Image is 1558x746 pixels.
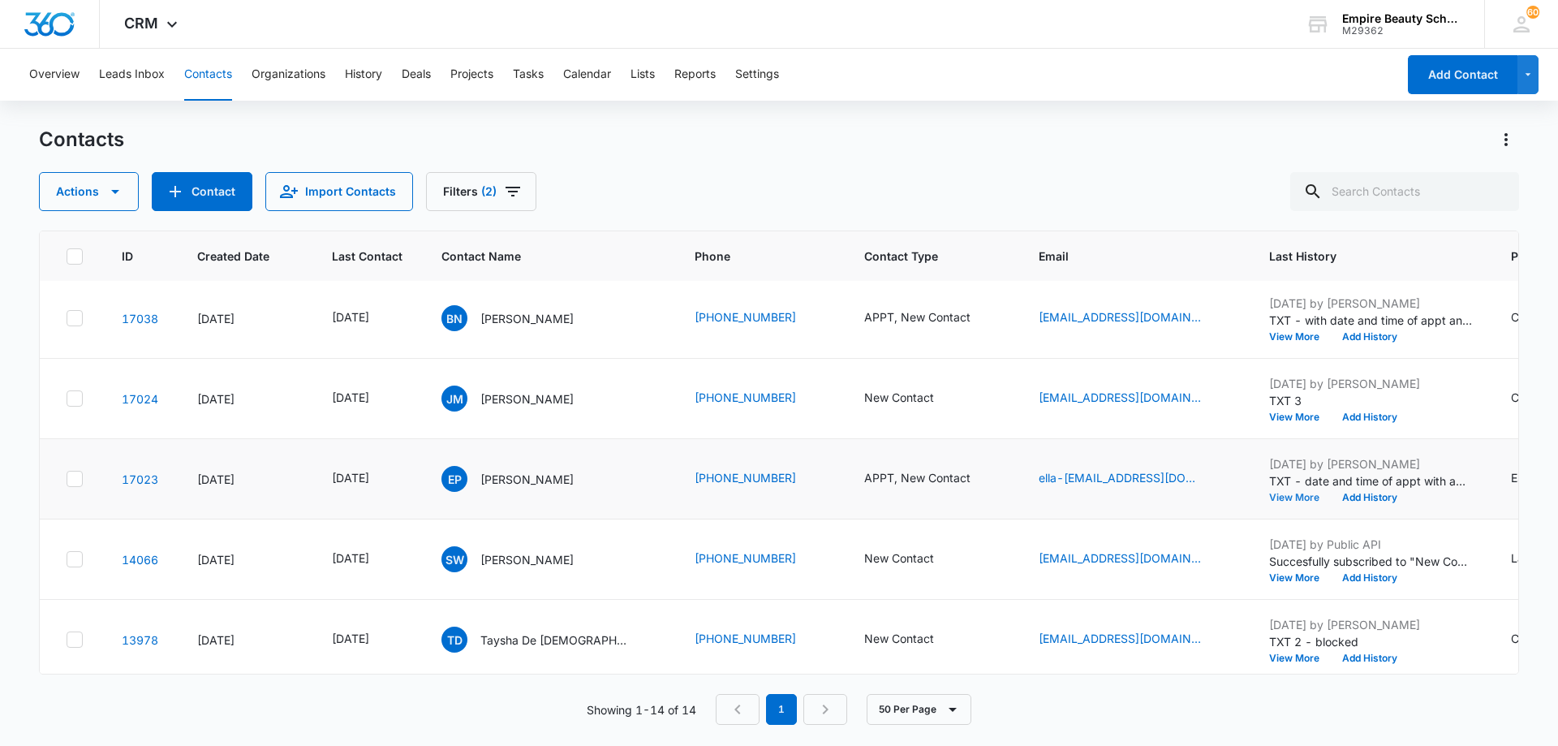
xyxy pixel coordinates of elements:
div: Email - laborybeba787@gmail.com - Select to Edit Field [1039,630,1230,649]
div: Email - mcgowanjade8@gmail.com - Select to Edit Field [1039,389,1230,408]
p: TXT - with date and time of appt and address to campus [1269,312,1472,329]
h1: Contacts [39,127,124,152]
div: [DATE] [332,469,369,486]
button: View More [1269,332,1331,342]
div: Contact Type - New Contact - Select to Edit Field [864,630,963,649]
div: Contact Type - APPT, New Contact - Select to Edit Field [864,469,1000,489]
p: [PERSON_NAME] [480,551,574,568]
div: [DATE] [332,308,369,326]
span: Created Date [197,248,269,265]
p: [PERSON_NAME] [480,390,574,407]
div: Phone - +1 (603) 600-1222 - Select to Edit Field [695,308,825,328]
button: 50 Per Page [867,694,971,725]
div: Phone - (603) 343-7550 - Select to Edit Field [695,389,825,408]
button: Tasks [513,49,544,101]
div: [DATE] [197,471,293,488]
a: [PHONE_NUMBER] [695,469,796,486]
button: Leads Inbox [99,49,165,101]
button: Deals [402,49,431,101]
a: [PHONE_NUMBER] [695,630,796,647]
a: [PHONE_NUMBER] [695,308,796,326]
p: [DATE] by [PERSON_NAME] [1269,455,1472,472]
span: CRM [124,15,158,32]
button: Lists [631,49,655,101]
a: Navigate to contact details page for Ella Patterson [122,472,158,486]
a: [EMAIL_ADDRESS][DOMAIN_NAME] [1039,550,1201,567]
div: Email - Hoopiescoop2008@icloud.com - Select to Edit Field [1039,550,1230,569]
button: Actions [1493,127,1519,153]
div: Contact Type - APPT, New Contact - Select to Edit Field [864,308,1000,328]
div: [DATE] [332,550,369,567]
a: [EMAIL_ADDRESS][DOMAIN_NAME] [1039,630,1201,647]
div: Contact Name - Bianca Nicol - Select to Edit Field [441,305,603,331]
p: Taysha De [DEMOGRAPHIC_DATA] [480,632,626,649]
button: Add History [1331,412,1409,422]
div: APPT, New Contact [864,308,971,326]
div: [DATE] [197,390,293,407]
a: [EMAIL_ADDRESS][DOMAIN_NAME] [1039,389,1201,406]
button: Reports [674,49,716,101]
button: Add History [1331,493,1409,502]
button: Filters [426,172,536,211]
span: (2) [481,186,497,197]
div: [DATE] [332,630,369,647]
nav: Pagination [716,694,847,725]
span: EP [441,466,467,492]
button: Add History [1331,332,1409,342]
span: SW [441,546,467,572]
p: TXT 2 - blocked [1269,633,1472,650]
p: Showing 1-14 of 14 [587,701,696,718]
span: Email [1039,248,1207,265]
button: Projects [450,49,493,101]
span: Contact Type [864,248,976,265]
a: Navigate to contact details page for Jade McGowan [122,392,158,406]
div: New Contact [864,630,934,647]
button: Import Contacts [265,172,413,211]
div: New Contact [864,389,934,406]
span: 60 [1526,6,1539,19]
a: [PHONE_NUMBER] [695,550,796,567]
button: Add Contact [1408,55,1517,94]
div: Phone - +1 (978) 873-7013 - Select to Edit Field [695,630,825,649]
p: TXT - date and time of appt with address to campus [1269,472,1472,489]
div: Contact Name - Taysha De Jesus - Select to Edit Field [441,627,656,653]
div: Phone - (978) 935-3475 - Select to Edit Field [695,469,825,489]
div: Phone - +1 (603) 332-0459 - Select to Edit Field [695,550,825,569]
a: Navigate to contact details page for Savannah Watson [122,553,158,567]
p: TXT 3 [1269,392,1472,409]
div: [DATE] [332,389,369,406]
button: Settings [735,49,779,101]
p: [DATE] by [PERSON_NAME] [1269,616,1472,633]
span: Last Contact [332,248,402,265]
button: Calendar [563,49,611,101]
button: Add History [1331,653,1409,663]
button: View More [1269,493,1331,502]
button: Actions [39,172,139,211]
a: Navigate to contact details page for Taysha De Jesus [122,633,158,647]
div: Contact Type - New Contact - Select to Edit Field [864,389,963,408]
div: Contact Name - Jade McGowan - Select to Edit Field [441,386,603,412]
div: Last Contact - 1759795200 - Select to Edit Field [332,389,398,408]
span: JM [441,386,467,412]
div: notifications count [1526,6,1539,19]
button: Overview [29,49,80,101]
div: [DATE] [197,632,293,649]
a: [EMAIL_ADDRESS][DOMAIN_NAME] [1039,308,1201,326]
p: [DATE] by Public API [1269,536,1472,553]
div: [DATE] [197,310,293,327]
em: 1 [766,694,797,725]
button: Contacts [184,49,232,101]
div: Email - bianca.pacheco10162001@gmail.com - Select to Edit Field [1039,308,1230,328]
div: Last Contact - 1759795200 - Select to Edit Field [332,469,398,489]
div: Last Contact - 1759795200 - Select to Edit Field [332,308,398,328]
p: [PERSON_NAME] [480,471,574,488]
div: New Contact [864,550,934,567]
p: [DATE] by [PERSON_NAME] [1269,295,1472,312]
button: History [345,49,382,101]
div: APPT, New Contact [864,469,971,486]
button: Add Contact [152,172,252,211]
div: [DATE] [197,551,293,568]
div: Last Contact - 1741824000 - Select to Edit Field [332,550,398,569]
div: account id [1342,25,1461,37]
div: Email - ella-patterson@comcast.net - Select to Edit Field [1039,469,1230,489]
